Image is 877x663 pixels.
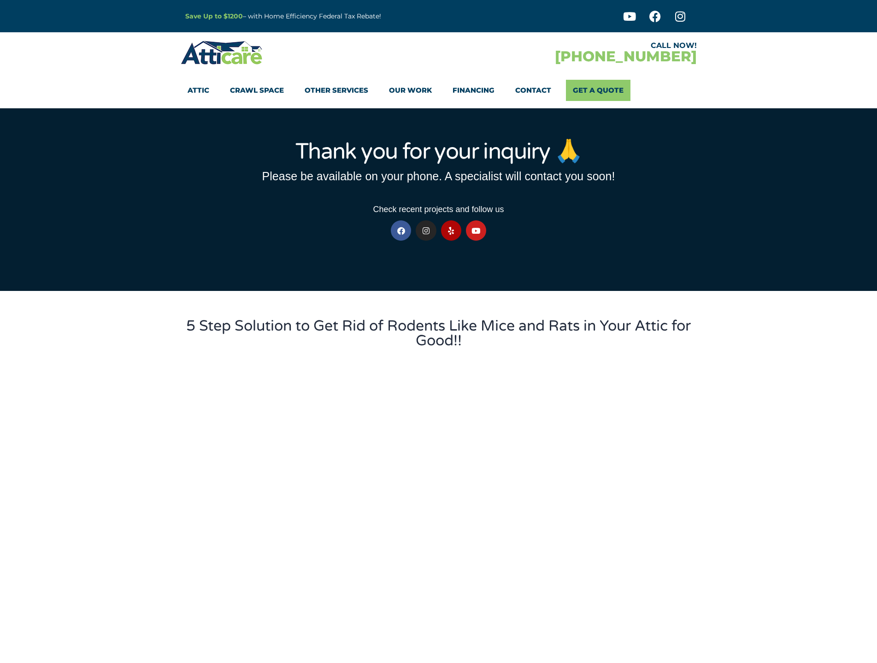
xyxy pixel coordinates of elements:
[305,80,368,101] a: Other Services
[230,80,284,101] a: Crawl Space
[389,80,432,101] a: Our Work
[185,12,243,20] a: Save Up to $1200
[566,80,630,101] a: Get A Quote
[188,80,209,101] a: Attic
[453,80,494,101] a: Financing
[185,171,692,182] h3: Please be available on your phone. A specialist will contact you soon!
[439,42,697,49] div: CALL NOW!
[185,11,484,22] p: – with Home Efficiency Federal Tax Rebate!
[515,80,551,101] a: Contact
[185,141,692,163] h1: Thank you for your inquiry 🙏
[188,80,690,101] nav: Menu
[185,205,692,213] h3: Check recent projects and follow us
[185,319,692,348] h3: 5 Step Solution to Get Rid of Rodents Like Mice and Rats in Your Attic for Good!!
